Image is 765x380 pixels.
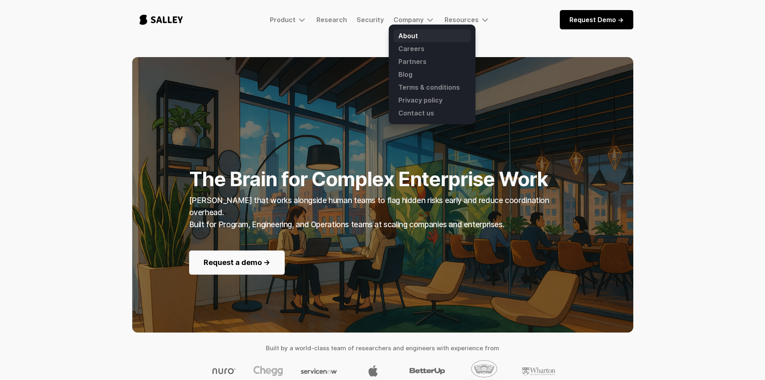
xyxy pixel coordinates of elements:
[445,16,479,24] div: Resources
[394,15,435,25] div: Company
[389,25,475,124] nav: Company
[132,6,190,33] a: home
[394,68,471,81] a: Blog
[394,55,471,68] a: Partners
[560,10,633,29] a: Request Demo ->
[445,15,490,25] div: Resources
[132,342,633,354] h4: Built by a world-class team of researchers and engineers with experience from
[394,16,424,24] div: Company
[394,81,471,94] a: Terms & conditions
[189,196,549,229] strong: [PERSON_NAME] that works alongside human teams to flag hidden risks early and reduce coordination...
[189,251,285,275] a: Request a demo ->
[316,16,347,24] a: Research
[270,15,307,25] div: Product
[394,29,471,42] a: About
[357,16,384,24] a: Security
[394,107,471,119] a: Contact us
[270,16,296,24] div: Product
[189,167,549,191] strong: The Brain for Complex Enterprise Work
[394,42,471,55] a: Careers
[394,94,471,107] a: Privacy policy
